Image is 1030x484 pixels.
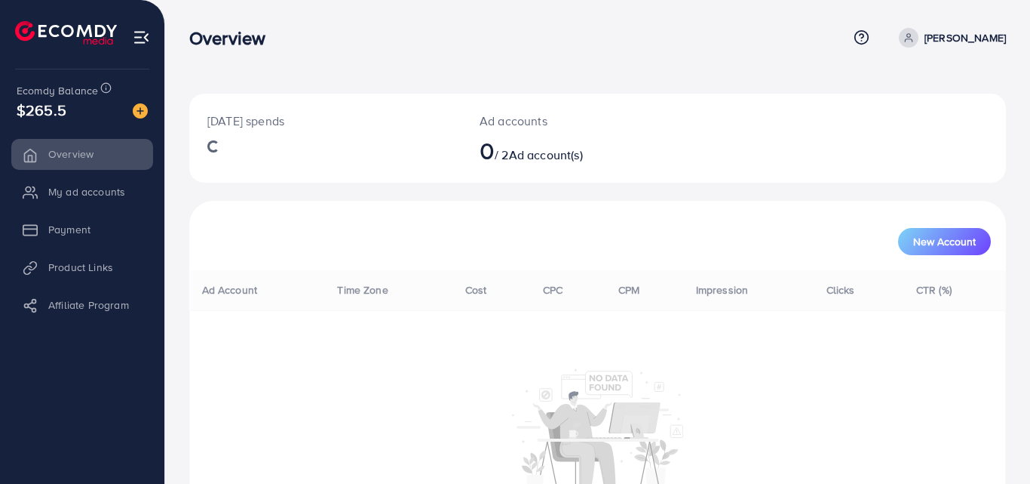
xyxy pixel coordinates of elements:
[480,133,495,168] span: 0
[17,99,66,121] span: $265.5
[133,103,148,119] img: image
[893,28,1006,48] a: [PERSON_NAME]
[15,21,117,45] img: logo
[913,236,976,247] span: New Account
[17,83,98,98] span: Ecomdy Balance
[480,112,648,130] p: Ad accounts
[509,146,583,163] span: Ad account(s)
[189,27,277,49] h3: Overview
[480,136,648,165] h2: / 2
[898,228,991,255] button: New Account
[924,29,1006,47] p: [PERSON_NAME]
[133,29,150,46] img: menu
[207,112,443,130] p: [DATE] spends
